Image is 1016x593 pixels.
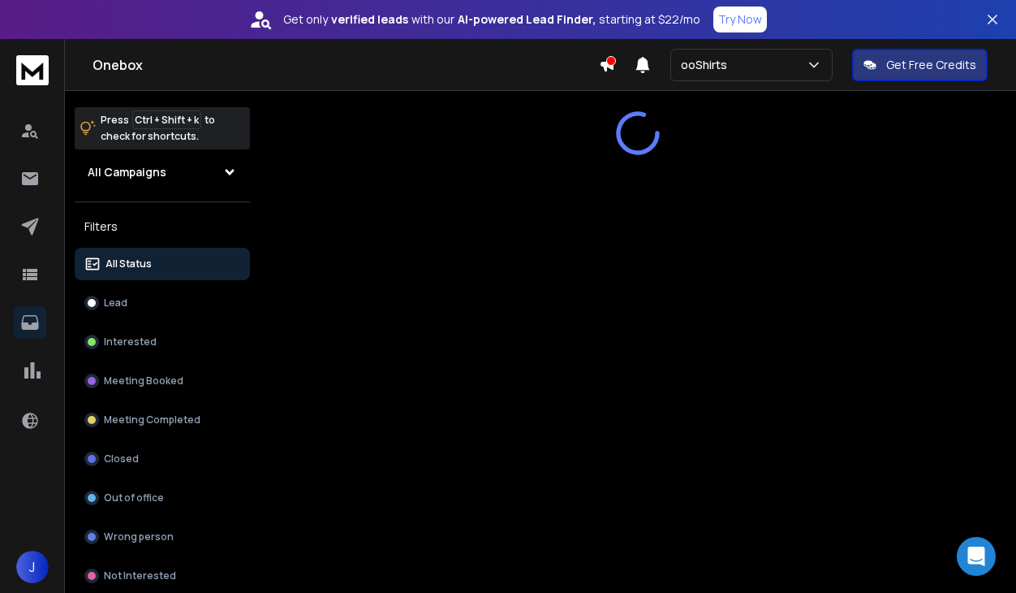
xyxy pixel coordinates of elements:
[681,57,734,73] p: ooShirts
[93,55,599,75] h1: Onebox
[104,413,200,426] p: Meeting Completed
[75,248,250,280] button: All Status
[75,326,250,358] button: Interested
[283,11,700,28] p: Get only with our starting at $22/mo
[104,491,164,504] p: Out of office
[458,11,596,28] strong: AI-powered Lead Finder,
[104,374,183,387] p: Meeting Booked
[75,482,250,514] button: Out of office
[132,110,201,129] span: Ctrl + Shift + k
[16,551,49,583] button: J
[75,287,250,319] button: Lead
[75,521,250,553] button: Wrong person
[104,296,127,309] p: Lead
[75,443,250,475] button: Closed
[75,365,250,397] button: Meeting Booked
[104,335,157,348] p: Interested
[101,112,215,145] p: Press to check for shortcuts.
[16,55,49,85] img: logo
[957,537,996,576] div: Open Intercom Messenger
[713,6,767,32] button: Try Now
[331,11,408,28] strong: verified leads
[104,452,139,465] p: Closed
[105,258,152,271] p: All Status
[75,560,250,592] button: Not Interested
[852,49,988,81] button: Get Free Credits
[886,57,976,73] p: Get Free Credits
[88,164,166,180] h1: All Campaigns
[75,156,250,188] button: All Campaigns
[75,404,250,436] button: Meeting Completed
[75,215,250,238] h3: Filters
[104,569,176,582] p: Not Interested
[718,11,762,28] p: Try Now
[104,530,174,543] p: Wrong person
